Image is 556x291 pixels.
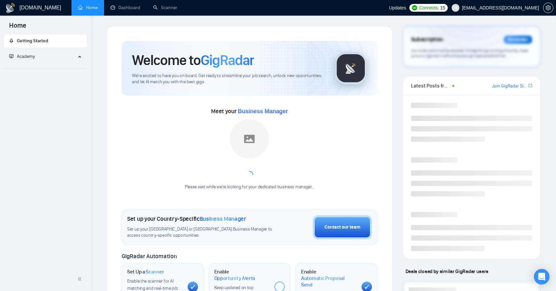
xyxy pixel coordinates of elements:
span: Your subscription will be renewed. To keep things running smoothly, make sure your payment method... [411,48,528,59]
span: Business Manager [238,108,288,114]
a: dashboardDashboard [111,5,140,10]
div: Please wait while we're looking for your dedicated business manager... [181,184,318,190]
h1: Welcome to [132,51,254,69]
span: Latest Posts from the GigRadar Community [411,82,450,90]
a: homeHome [78,5,98,10]
span: GigRadar [201,51,254,69]
div: Open Intercom Messenger [534,269,549,284]
span: Getting Started [17,38,48,44]
span: Home [4,21,32,34]
a: setting [543,5,553,10]
span: double-left [77,276,84,282]
span: fund-projection-screen [9,54,14,59]
span: export [528,83,532,88]
span: rocket [9,38,14,43]
span: Set up your [GEOGRAPHIC_DATA] or [GEOGRAPHIC_DATA] Business Manager to access country-specific op... [127,226,274,239]
h1: Set Up a [127,269,164,275]
h1: Enable [214,269,270,281]
a: Join GigRadar Slack Community [492,83,527,90]
span: Scanner [146,269,164,275]
span: We're excited to have you on board. Get ready to streamline your job search, unlock new opportuni... [132,73,324,85]
div: Reminder [504,35,532,44]
span: Connects: [419,4,439,11]
span: Deals closed by similar GigRadar users [403,266,491,277]
span: loading [245,171,253,179]
button: setting [543,3,553,13]
span: Opportunity Alerts [214,275,256,282]
div: Contact our team [324,224,360,231]
span: Subscription [411,34,443,45]
span: Meet your [211,108,288,115]
a: export [528,83,532,89]
img: placeholder.png [230,119,269,158]
a: searchScanner [153,5,177,10]
button: Contact our team [313,215,372,239]
h1: Enable [301,269,356,288]
span: user [453,6,458,10]
span: Updates [389,5,406,10]
span: Academy [17,54,35,59]
span: Business Manager [200,215,246,222]
li: Academy Homepage [4,66,87,70]
span: 15 [440,4,445,11]
img: upwork-logo.png [412,5,417,10]
h1: Set up your Country-Specific [127,215,246,222]
img: logo [5,3,16,13]
span: Automatic Proposal Send [301,275,356,288]
span: GigRadar Automation [122,253,177,260]
img: gigradar-logo.png [335,52,367,85]
li: Getting Started [4,34,87,47]
span: Academy [9,54,35,59]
